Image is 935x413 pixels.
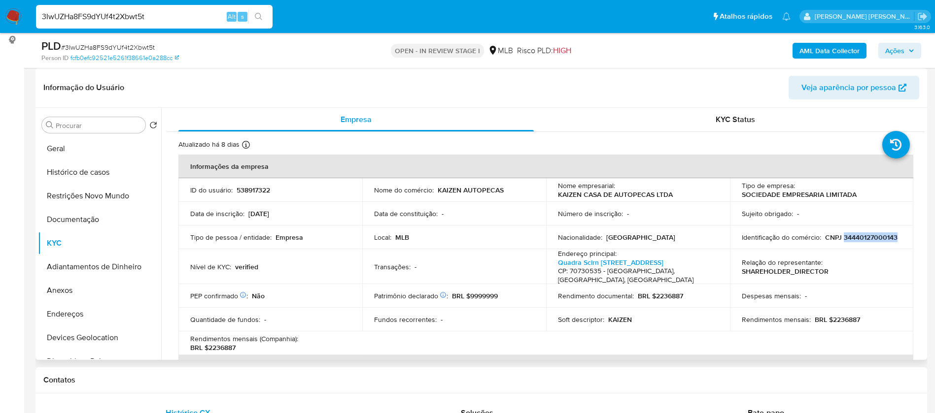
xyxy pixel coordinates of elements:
button: Anexos [38,279,161,302]
span: Risco PLD: [517,45,571,56]
input: Pesquise usuários ou casos... [36,10,273,23]
p: Data de constituição : [374,209,438,218]
b: AML Data Collector [799,43,860,59]
span: s [241,12,244,21]
button: Retornar ao pedido padrão [149,121,157,132]
span: 3.163.0 [914,23,930,31]
button: AML Data Collector [793,43,866,59]
p: Nome empresarial : [558,181,615,190]
p: SOCIEDADE EMPRESARIA LIMITADA [742,190,857,199]
p: verified [235,262,258,271]
p: Identificação do comércio : [742,233,821,242]
p: Tipo de empresa : [742,181,795,190]
button: Endereços [38,302,161,326]
a: fcfb0efc92521e5261f38661e0a288cc [70,54,179,63]
p: Patrimônio declarado : [374,291,448,300]
p: [GEOGRAPHIC_DATA] [606,233,675,242]
div: MLB [488,45,513,56]
p: BRL $2236887 [638,291,683,300]
p: - [442,209,444,218]
p: Número de inscrição : [558,209,623,218]
p: 538917322 [237,186,270,194]
p: CNPJ 34440127000143 [825,233,898,242]
h1: Informação do Usuário [43,83,124,93]
span: Alt [228,12,236,21]
button: Restrições Novo Mundo [38,184,161,208]
p: - [441,315,443,324]
p: Rendimentos mensais : [742,315,811,324]
p: BRL $2236887 [815,315,860,324]
p: Rendimentos mensais (Companhia) : [190,334,298,343]
p: [DATE] [248,209,269,218]
b: Person ID [41,54,69,63]
p: Empresa [276,233,303,242]
span: Ações [885,43,904,59]
p: Endereço principal : [558,249,617,258]
p: - [797,209,799,218]
p: Sujeito obrigado : [742,209,793,218]
h1: Contatos [43,375,919,385]
p: Relação do representante : [742,258,823,267]
button: Devices Geolocation [38,326,161,349]
p: Despesas mensais : [742,291,801,300]
p: Local : [374,233,391,242]
a: Sair [917,11,928,22]
p: Nome do comércio : [374,186,434,194]
button: Veja aparência por pessoa [789,76,919,99]
th: Informações da empresa [178,155,913,178]
p: Atualizado há 8 dias [178,140,240,149]
button: Adiantamentos de Dinheiro [38,255,161,279]
p: - [264,315,266,324]
button: Dispositivos Point [38,349,161,373]
p: Fundos recorrentes : [374,315,437,324]
p: BRL $2236887 [190,343,236,352]
button: KYC [38,231,161,255]
p: ID do usuário : [190,186,233,194]
button: Ações [878,43,921,59]
input: Procurar [56,121,141,130]
span: Empresa [341,114,372,125]
p: MLB [395,233,409,242]
th: Detalhes de contato [178,355,913,379]
p: renata.fdelgado@mercadopago.com.br [815,12,914,21]
p: OPEN - IN REVIEW STAGE I [391,44,484,58]
p: - [805,291,807,300]
p: PEP confirmado : [190,291,248,300]
p: Quantidade de fundos : [190,315,260,324]
span: HIGH [553,45,571,56]
a: Notificações [782,12,791,21]
p: Tipo de pessoa / entidade : [190,233,272,242]
p: Transações : [374,262,411,271]
button: Histórico de casos [38,160,161,184]
p: Soft descriptor : [558,315,604,324]
p: BRL $9999999 [452,291,498,300]
span: KYC Status [716,114,755,125]
p: - [627,209,629,218]
p: Nacionalidade : [558,233,602,242]
b: PLD [41,38,61,54]
p: Rendimento documental : [558,291,634,300]
h4: CP: 70730535 - [GEOGRAPHIC_DATA], [GEOGRAPHIC_DATA], [GEOGRAPHIC_DATA] [558,267,714,284]
span: Atalhos rápidos [720,11,772,22]
p: SHAREHOLDER_DIRECTOR [742,267,829,276]
button: Procurar [46,121,54,129]
p: KAIZEN CASA DE AUTOPECAS LTDA [558,190,673,199]
button: search-icon [248,10,269,24]
button: Documentação [38,208,161,231]
span: # 3IwUZHa8FS9dYUf4t2Xbwt5t [61,42,155,52]
span: Veja aparência por pessoa [801,76,896,99]
p: Nível de KYC : [190,262,231,271]
p: KAIZEN AUTOPECAS [438,186,504,194]
button: Geral [38,137,161,160]
a: Quadra Sclrn [STREET_ADDRESS] [558,257,663,267]
p: Não [252,291,265,300]
p: - [415,262,416,271]
p: Data de inscrição : [190,209,244,218]
p: KAIZEN [608,315,632,324]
